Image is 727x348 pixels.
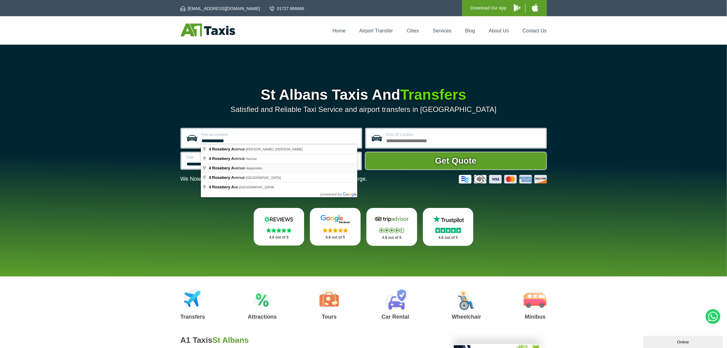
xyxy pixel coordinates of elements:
[643,335,724,348] iframe: chat widget
[430,215,467,224] img: Trustpilot
[212,185,234,189] span: Rosebery A
[201,133,357,136] label: Pick-up Location
[246,157,256,161] span: Harrow
[379,228,404,233] img: Stars
[386,133,542,136] label: Drop-off Location
[209,156,246,161] span: venue
[373,234,410,242] p: 4.8 out of 5
[246,166,262,170] span: Harpenden
[180,6,260,12] a: [EMAIL_ADDRESS][DOMAIN_NAME]
[514,4,521,12] img: A1 Taxis Android App
[209,185,211,189] span: 4
[209,147,246,151] span: venue
[180,314,205,320] h3: Transfers
[489,28,509,33] a: About Us
[524,289,547,310] img: Minibus
[180,87,547,102] h1: St Albans Taxis And
[186,155,265,159] label: Date
[366,208,417,246] a: Tripadvisor Stars 4.8 out of 5
[212,147,234,151] span: Rosebery A
[459,175,547,183] img: Credit And Debit Cards
[317,215,354,224] img: Google
[260,215,297,224] img: Reviews.io
[209,166,246,170] span: venue
[319,314,339,320] h3: Tours
[209,175,246,180] span: venue
[382,314,409,320] h3: Car Rental
[270,6,304,12] a: 01727 866666
[239,185,274,189] span: [GEOGRAPHIC_DATA]
[365,152,547,170] button: Get Quote
[246,147,303,151] span: [PERSON_NAME], [PERSON_NAME]
[212,156,234,161] span: Rosebery A
[333,28,346,33] a: Home
[359,28,393,33] a: Airport Transfer
[452,314,481,320] h3: Wheelchair
[180,176,367,182] p: We Now Accept Card & Contactless Payment In
[522,28,547,33] a: Contact Us
[400,87,466,103] span: Transfers
[433,28,451,33] a: Services
[435,228,461,233] img: Stars
[430,234,467,242] p: 4.8 out of 5
[180,105,547,114] p: Satisfied and Reliable Taxi Service and airport transfers in [GEOGRAPHIC_DATA]
[457,289,476,310] img: Wheelchair
[317,234,354,241] p: 4.8 out of 5
[180,24,235,36] img: A1 Taxis St Albans LTD
[319,289,339,310] img: Tours
[266,228,292,233] img: Stars
[246,176,281,180] span: [GEOGRAPHIC_DATA]
[209,175,211,180] span: 4
[209,166,234,170] span: 4 Rosebery A
[524,314,547,320] h3: Minibus
[532,4,538,12] img: A1 Taxis iPhone App
[209,156,211,161] span: 4
[212,175,234,180] span: Rosebery A
[471,4,507,12] p: Download Our App
[209,147,211,151] span: 4
[180,335,356,345] h2: A1 Taxis
[253,289,271,310] img: Attractions
[260,234,298,241] p: 4.8 out of 5
[423,208,474,246] a: Trustpilot Stars 4.8 out of 5
[373,215,410,224] img: Tripadvisor
[209,185,239,189] span: ve
[213,335,249,345] span: St Albans
[384,289,406,310] img: Car Rental
[310,208,361,246] a: Google Stars 4.8 out of 5
[254,208,304,246] a: Reviews.io Stars 4.8 out of 5
[323,228,348,233] img: Stars
[465,28,475,33] a: Blog
[184,289,202,310] img: Airport Transfers
[248,314,277,320] h3: Attractions
[407,28,419,33] a: Cities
